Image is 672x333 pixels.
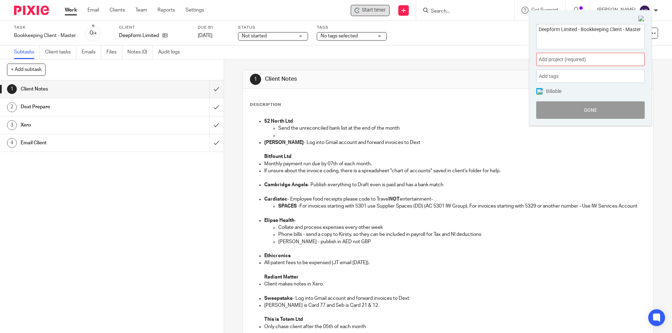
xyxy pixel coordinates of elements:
h1: Dext Prepare [21,102,142,112]
strong: Radiant Matter [264,275,299,280]
a: Files [106,45,122,59]
small: /4 [93,31,97,35]
label: Due by [198,25,229,30]
p: All patent fees to be expensed (JT email [DATE]). [264,259,645,266]
label: Status [238,25,308,30]
p: If unsure about the invoice coding, there is a spreadsheet "chart of accounts" saved in client's ... [264,167,645,174]
button: + Add subtask [7,64,45,75]
strong: Elipse Health [264,218,294,223]
a: Team [135,7,147,14]
h1: Client Notes [265,75,463,83]
strong: NOT [389,197,400,202]
span: [DATE] [198,33,212,38]
p: Deepform Limited [119,32,159,39]
p: For invoices starting with 5301 use Supplier Spaces (DD) (AC 5301 IW Group). For invoices startin... [278,203,645,210]
p: - Publish everything to Draft even is paid and has a bank match [264,181,645,188]
strong: Cambridge Angels [264,182,308,187]
img: svg%3E [639,5,650,16]
div: 3 [7,120,17,130]
a: Email [87,7,99,14]
input: Search [430,8,493,15]
strong: [PERSON_NAME] [264,140,304,145]
strong: 52 North Ltd [264,119,293,124]
h1: Client Notes [21,84,142,94]
button: Done [536,101,645,119]
p: Send the unreconciled bank list at the end of the month [278,125,645,132]
span: No tags selected [321,34,358,38]
a: Clients [110,7,125,14]
a: Settings [185,7,204,14]
div: Deepform Limited - Bookkeeping Client - Master [351,5,390,16]
p: Description [250,102,281,108]
span: Add project (required) [539,56,627,63]
p: Monthly payment run due by 07th of each month. [264,160,645,167]
a: Subtasks [14,45,40,59]
div: 1 [7,84,17,94]
p: - Log into Gmail account and forward invoices to Dext [264,295,645,302]
img: Pixie [14,6,49,15]
a: Audit logs [158,45,185,59]
h1: Email Client [21,138,142,148]
span: Not started [242,34,267,38]
a: Client tasks [45,45,76,59]
span: Get Support [531,8,558,13]
a: Work [65,7,77,14]
span: Billable [546,89,561,94]
strong: This is Totem Ltd [264,317,303,322]
textarea: Deepform Limited - Bookkeeping Client - Master [537,24,644,47]
a: Emails [82,45,101,59]
p: - [264,217,645,224]
label: Tags [317,25,387,30]
p: Phone bills - send a copy to Kirsty, so they can be included in payroll for Tax and NI deductions [278,231,645,238]
span: Add tags [539,71,562,82]
p: Only chase client after the 05th of each month [264,323,645,330]
p: [PERSON_NAME] - publish in AED not GBP [278,238,645,245]
div: Bookkeeping Client - Master [14,32,76,39]
div: 1 [250,74,261,85]
img: Close [638,16,645,22]
strong: Ethicronics [264,253,290,258]
label: Client [119,25,189,30]
p: Client makes notes in Xero. [264,281,645,288]
p: - Employee food receipts please code to Travel entertainment- [264,196,645,203]
p: [PERSON_NAME] [597,7,636,14]
h1: Xero [21,120,142,130]
img: checked.png [537,89,542,95]
strong: Bitfount Ltd [264,154,292,159]
p: [PERSON_NAME] is Card 77 and Seb is Card 21 & 12 [264,302,645,309]
p: - Log into Gmail account and forward invoices to Dext [264,139,645,146]
span: Start timer [362,7,386,14]
label: Task [14,25,76,30]
a: Reports [157,7,175,14]
div: 4 [7,138,17,148]
div: 2 [7,102,17,112]
div: 0 [90,29,97,37]
p: Collate and process expenses every other week [278,224,645,231]
strong: Cardiatec [264,197,287,202]
strong: SPACES - [278,204,300,209]
a: Notes (0) [127,45,153,59]
strong: Sweepstake [264,296,293,301]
